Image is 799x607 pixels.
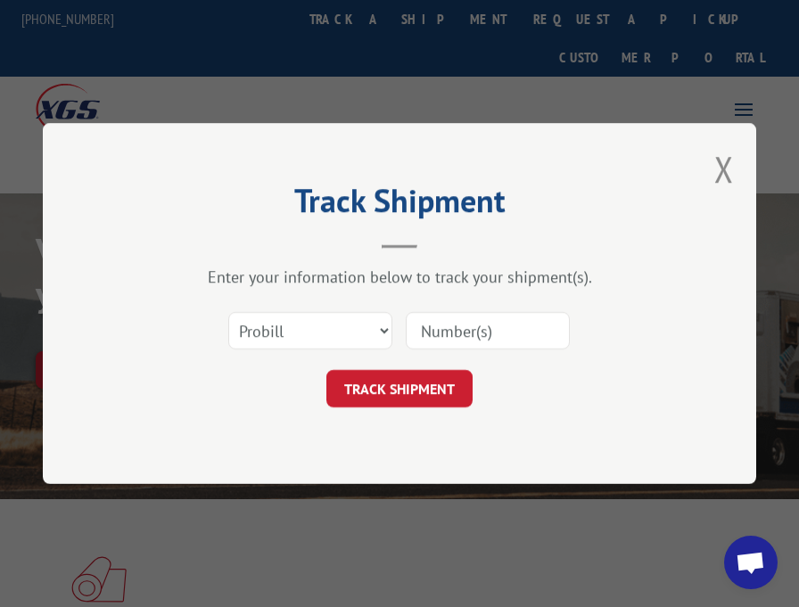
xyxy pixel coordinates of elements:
[326,370,473,407] button: TRACK SHIPMENT
[724,536,778,589] div: Open chat
[406,312,570,349] input: Number(s)
[714,145,734,193] button: Close modal
[132,188,667,222] h2: Track Shipment
[132,267,667,287] div: Enter your information below to track your shipment(s).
